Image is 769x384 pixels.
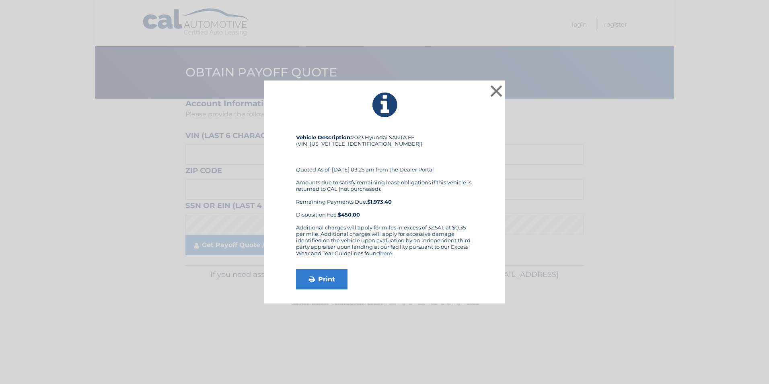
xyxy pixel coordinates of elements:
button: × [488,83,504,99]
div: Amounts due to satisfy remaining lease obligations if this vehicle is returned to CAL (not purcha... [296,179,473,218]
strong: $450.00 [338,211,360,218]
a: here [380,250,392,256]
div: 2023 Hyundai SANTA FE (VIN: [US_VEHICLE_IDENTIFICATION_NUMBER]) Quoted As of: [DATE] 09:25 am fro... [296,134,473,224]
a: Print [296,269,347,289]
b: $1,973.40 [367,198,392,205]
strong: Vehicle Description: [296,134,352,140]
div: Additional charges will apply for miles in excess of 32,541, at $0.35 per mile. Additional charge... [296,224,473,263]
